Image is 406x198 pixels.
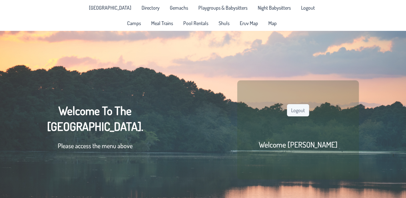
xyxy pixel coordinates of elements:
[179,18,212,28] a: Pool Rentals
[85,3,135,13] a: [GEOGRAPHIC_DATA]
[89,5,131,10] span: [GEOGRAPHIC_DATA]
[215,18,233,28] a: Shuls
[198,5,247,10] span: Playgroups & Babysitters
[151,21,173,26] span: Meal Trains
[147,18,177,28] a: Meal Trains
[297,3,319,13] li: Logout
[138,3,163,13] a: Directory
[268,21,277,26] span: Map
[85,3,135,13] li: Pine Lake Park
[183,21,208,26] span: Pool Rentals
[254,3,295,13] a: Night Babysitters
[264,18,281,28] a: Map
[258,5,291,10] span: Night Babysitters
[219,21,229,26] span: Shuls
[123,18,145,28] a: Camps
[47,103,143,157] div: Welcome To The [GEOGRAPHIC_DATA].
[47,141,143,150] p: Please access the menu above
[170,5,188,10] span: Gemachs
[259,139,338,149] h2: Welcome [PERSON_NAME]
[287,104,309,116] button: Logout
[142,5,160,10] span: Directory
[166,3,192,13] a: Gemachs
[301,5,315,10] span: Logout
[194,3,251,13] a: Playgroups & Babysitters
[240,21,258,26] span: Eruv Map
[236,18,262,28] a: Eruv Map
[127,21,141,26] span: Camps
